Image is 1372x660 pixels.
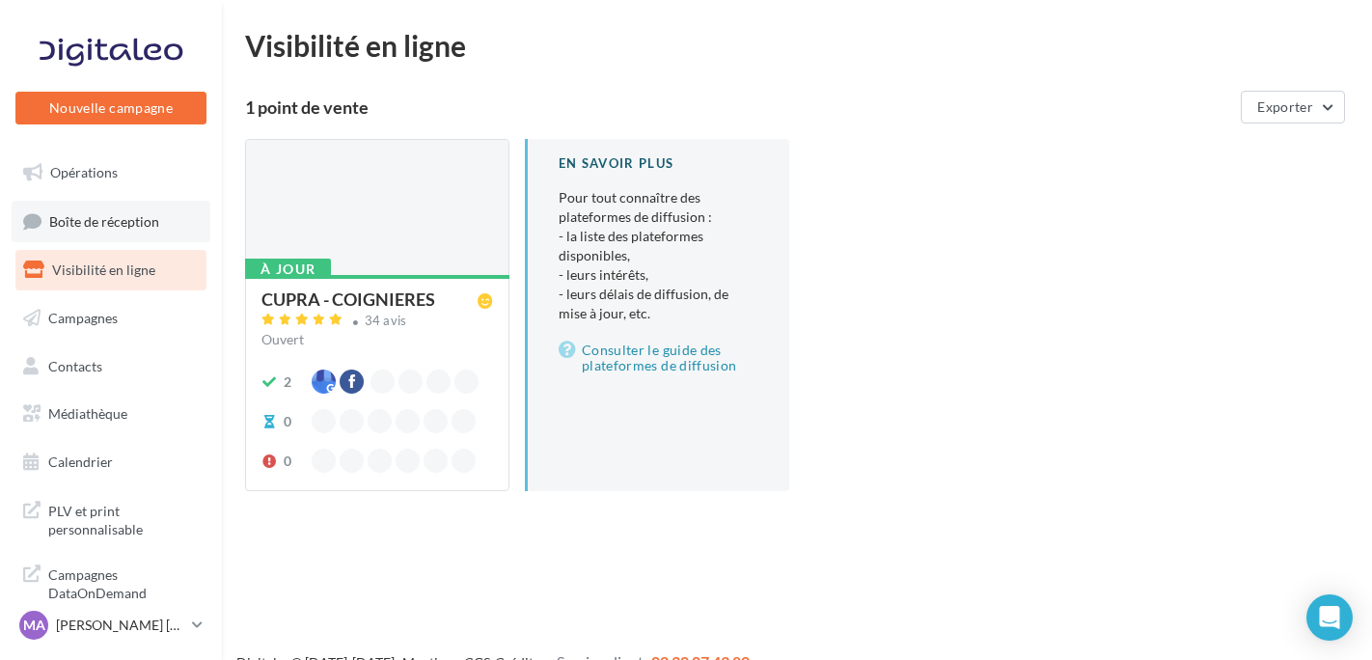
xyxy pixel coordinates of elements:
a: PLV et print personnalisable [12,490,210,547]
span: Exporter [1257,98,1313,115]
span: Visibilité en ligne [52,261,155,278]
a: Médiathèque [12,394,210,434]
span: Contacts [48,357,102,373]
div: 2 [284,372,291,392]
a: Campagnes DataOnDemand [12,554,210,611]
p: [PERSON_NAME] [PERSON_NAME] [56,616,184,635]
li: - la liste des plateformes disponibles, [559,227,758,265]
a: Calendrier [12,442,210,482]
a: Opérations [12,152,210,193]
div: 1 point de vente [245,98,1233,116]
button: Nouvelle campagne [15,92,206,124]
a: MA [PERSON_NAME] [PERSON_NAME] [15,607,206,644]
a: Contacts [12,346,210,387]
a: Boîte de réception [12,201,210,242]
div: En savoir plus [559,154,758,173]
div: 0 [284,412,291,431]
div: CUPRA - COIGNIERES [261,290,435,308]
div: À jour [245,259,331,280]
a: Campagnes [12,298,210,339]
div: Open Intercom Messenger [1306,594,1353,641]
button: Exporter [1241,91,1345,124]
span: Ouvert [261,331,304,347]
div: 0 [284,452,291,471]
li: - leurs intérêts, [559,265,758,285]
span: Médiathèque [48,405,127,422]
a: Consulter le guide des plateformes de diffusion [559,339,758,377]
span: Calendrier [48,454,113,470]
span: Campagnes [48,310,118,326]
span: Boîte de réception [49,212,159,229]
span: MA [23,616,45,635]
span: Campagnes DataOnDemand [48,562,199,603]
span: Opérations [50,164,118,180]
li: - leurs délais de diffusion, de mise à jour, etc. [559,285,758,323]
div: 34 avis [365,315,407,327]
div: Visibilité en ligne [245,31,1349,60]
p: Pour tout connaître des plateformes de diffusion : [559,188,758,323]
a: Visibilité en ligne [12,250,210,290]
span: PLV et print personnalisable [48,498,199,539]
a: 34 avis [261,311,493,334]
